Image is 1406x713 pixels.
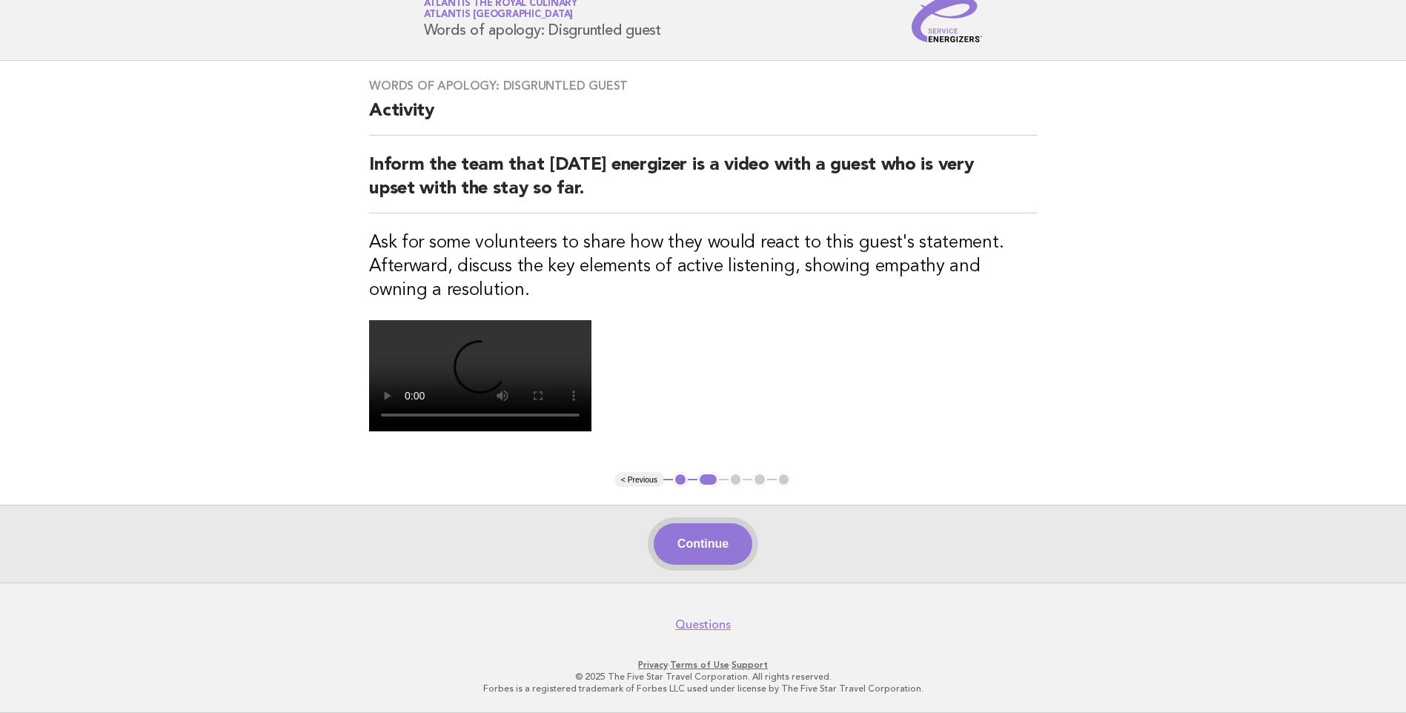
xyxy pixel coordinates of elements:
[675,617,731,632] a: Questions
[670,660,729,670] a: Terms of Use
[369,79,1037,93] h3: Words of apology: Disgruntled guest
[654,523,752,565] button: Continue
[250,683,1157,694] p: Forbes is a registered trademark of Forbes LLC used under license by The Five Star Travel Corpora...
[250,671,1157,683] p: © 2025 The Five Star Travel Corporation. All rights reserved.
[250,659,1157,671] p: · ·
[638,660,668,670] a: Privacy
[369,231,1037,302] h3: Ask for some volunteers to share how they would react to this guest's statement. Afterward, discu...
[673,472,688,487] button: 1
[369,153,1037,213] h2: Inform the team that [DATE] energizer is a video with a guest who is very upset with the stay so ...
[369,99,1037,136] h2: Activity
[732,660,768,670] a: Support
[424,10,574,20] span: Atlantis [GEOGRAPHIC_DATA]
[697,472,719,487] button: 2
[615,472,663,487] button: < Previous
